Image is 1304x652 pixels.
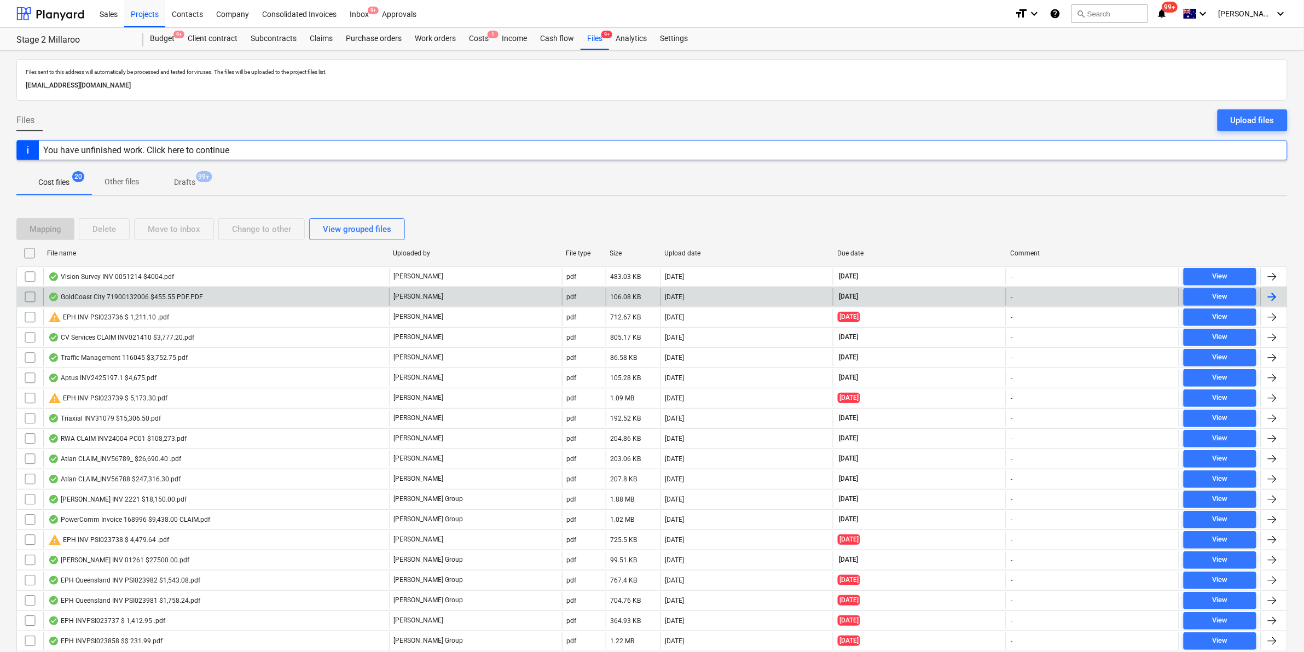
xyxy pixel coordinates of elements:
span: search [1076,9,1085,18]
div: Vision Survey INV 0051214 $4004.pdf [48,272,174,281]
div: - [1011,415,1012,422]
button: View [1184,531,1256,549]
span: [DATE] [838,434,859,443]
div: View [1212,371,1227,384]
i: format_size [1015,7,1028,20]
div: [DATE] [665,374,685,382]
div: - [1011,577,1012,584]
div: View [1212,290,1227,303]
button: View [1184,389,1256,407]
div: 1.88 MB [611,496,635,503]
a: Client contract [181,28,244,50]
div: View [1212,614,1227,627]
span: [DATE] [838,636,860,646]
div: - [1011,374,1012,382]
div: pdf [567,394,577,402]
button: View [1184,268,1256,286]
div: [DATE] [665,455,685,463]
div: - [1011,313,1012,321]
i: keyboard_arrow_down [1197,7,1210,20]
span: 9+ [368,7,379,14]
div: [PERSON_NAME] INV 2221 $18,150.00.pdf [48,495,187,504]
div: GoldCoast City 71900132006 $455.55 PDF.PDF [48,293,203,301]
p: [PERSON_NAME] [394,272,444,281]
div: OCR finished [48,333,59,342]
div: View [1212,311,1227,323]
div: pdf [567,536,577,544]
div: Analytics [609,28,653,50]
span: 99+ [196,171,212,182]
i: notifications [1157,7,1168,20]
a: Income [495,28,534,50]
div: 105.28 KB [611,374,641,382]
div: [DATE] [665,354,685,362]
div: pdf [567,475,577,483]
p: [PERSON_NAME] [394,454,444,463]
button: View [1184,430,1256,447]
span: 20 [72,171,84,182]
div: [DATE] [665,475,685,483]
div: Upload files [1231,113,1274,127]
button: View [1184,450,1256,468]
button: View [1184,632,1256,650]
p: [PERSON_NAME] [394,292,444,301]
div: [DATE] [665,516,685,523]
div: OCR finished [48,414,59,423]
div: EPH INV PSI023739 $ 5,173.30.pdf [48,392,167,405]
div: 805.17 KB [611,334,641,341]
div: RWA CLAIM INV24004 PC01 $108,273.pdf [48,434,187,443]
div: Aptus INV2425197.1 $4,675.pdf [48,374,157,382]
div: [DATE] [665,394,685,402]
span: warning [48,392,61,405]
div: View [1212,452,1227,465]
p: Other files [105,176,139,188]
span: Files [16,114,34,127]
div: - [1011,435,1012,443]
div: Uploaded by [393,249,557,257]
div: EPH INVPSI023737 $ 1,412.95 .pdf [48,616,165,625]
span: [DATE] [838,292,859,301]
a: Settings [653,28,694,50]
div: OCR finished [48,576,59,585]
button: View [1184,491,1256,508]
div: OCR finished [48,616,59,625]
div: 483.03 KB [611,273,641,281]
div: [DATE] [665,415,685,422]
div: File name [47,249,384,257]
div: Triaxial INV31079 $15,306.50.pdf [48,414,161,423]
p: [PERSON_NAME] [394,616,444,625]
i: Knowledge base [1050,7,1060,20]
div: 99.51 KB [611,556,637,564]
span: 9+ [601,31,612,38]
div: OCR finished [48,272,59,281]
p: [PERSON_NAME] Group [394,494,463,504]
div: 364.93 KB [611,617,641,625]
div: View [1212,634,1227,647]
a: Subcontracts [244,28,303,50]
div: Comment [1011,249,1175,257]
div: - [1011,496,1012,503]
div: pdf [567,415,577,422]
div: Due date [838,249,1002,257]
span: [DATE] [838,414,859,423]
div: pdf [567,597,577,604]
div: [DATE] [665,577,685,584]
div: View [1212,594,1227,607]
span: [DATE] [838,333,859,342]
div: 1.02 MB [611,516,635,523]
div: View [1212,513,1227,526]
div: View [1212,493,1227,505]
div: 192.52 KB [611,415,641,422]
div: [DATE] [665,273,685,281]
div: OCR finished [48,637,59,645]
div: pdf [567,354,577,362]
div: View [1212,533,1227,546]
p: Cost files [38,177,69,188]
button: View [1184,288,1256,306]
div: View [1212,270,1227,283]
div: pdf [567,374,577,382]
a: Files9+ [581,28,609,50]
